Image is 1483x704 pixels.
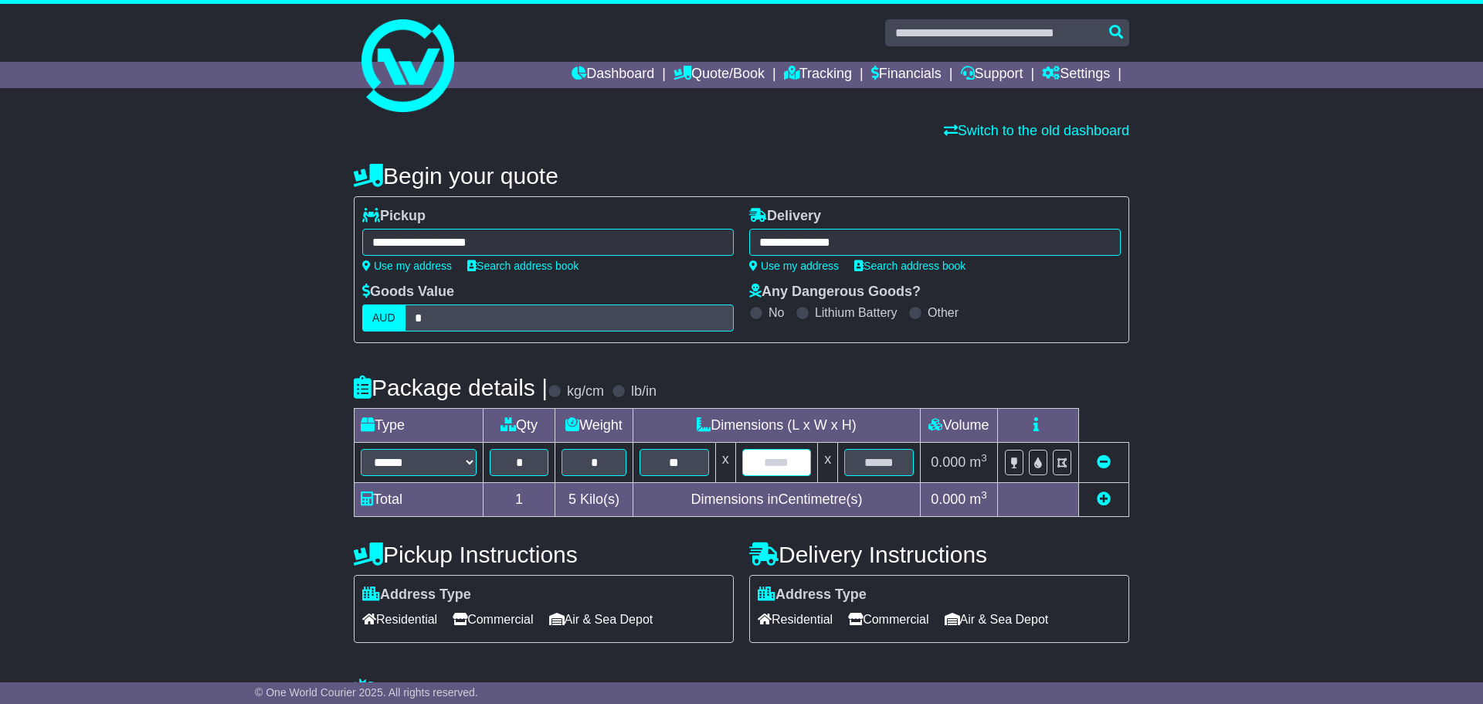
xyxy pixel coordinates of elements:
label: kg/cm [567,383,604,400]
h4: Package details | [354,375,548,400]
td: Dimensions in Centimetre(s) [633,483,920,517]
sup: 3 [981,489,987,501]
label: AUD [362,304,406,332]
a: Financials [871,62,942,88]
a: Search address book [467,260,579,272]
span: Air & Sea Depot [549,607,653,631]
label: lb/in [631,383,657,400]
label: Address Type [362,587,471,604]
h4: Warranty & Insurance [354,678,1129,703]
a: Settings [1042,62,1110,88]
span: Residential [362,607,437,631]
sup: 3 [981,452,987,464]
span: Commercial [848,607,928,631]
td: 1 [484,483,555,517]
td: Total [355,483,484,517]
label: Goods Value [362,284,454,301]
span: © One World Courier 2025. All rights reserved. [255,686,478,699]
label: Delivery [749,208,821,225]
label: Any Dangerous Goods? [749,284,921,301]
td: Qty [484,409,555,443]
span: Air & Sea Depot [945,607,1049,631]
a: Use my address [362,260,452,272]
a: Dashboard [572,62,654,88]
a: Use my address [749,260,839,272]
h4: Pickup Instructions [354,542,734,567]
a: Add new item [1097,491,1111,507]
h4: Delivery Instructions [749,542,1129,567]
label: Lithium Battery [815,305,898,320]
label: No [769,305,784,320]
span: 5 [568,491,576,507]
a: Remove this item [1097,454,1111,470]
a: Quote/Book [674,62,765,88]
a: Search address book [854,260,965,272]
td: Weight [555,409,633,443]
td: Volume [920,409,997,443]
a: Switch to the old dashboard [944,123,1129,138]
td: Dimensions (L x W x H) [633,409,920,443]
span: Residential [758,607,833,631]
td: Type [355,409,484,443]
span: 0.000 [931,491,965,507]
span: m [969,454,987,470]
label: Pickup [362,208,426,225]
span: m [969,491,987,507]
span: 0.000 [931,454,965,470]
h4: Begin your quote [354,163,1129,189]
label: Address Type [758,587,867,604]
td: x [715,443,735,483]
span: Commercial [453,607,533,631]
label: Other [928,305,959,320]
a: Support [961,62,1023,88]
td: x [818,443,838,483]
td: Kilo(s) [555,483,633,517]
a: Tracking [784,62,852,88]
